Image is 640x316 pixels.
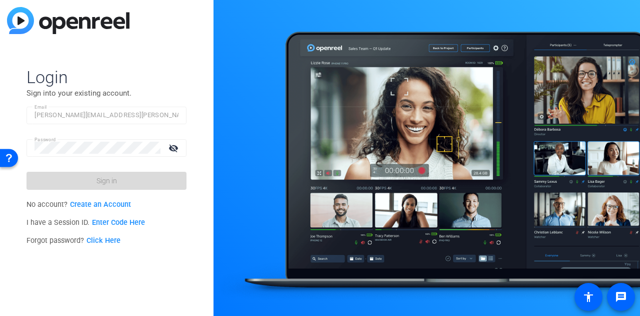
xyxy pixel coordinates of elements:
[92,218,145,227] a: Enter Code Here
[7,7,129,34] img: blue-gradient.svg
[70,200,131,209] a: Create an Account
[582,291,594,303] mat-icon: accessibility
[34,137,56,142] mat-label: Password
[26,200,131,209] span: No account?
[34,104,47,110] mat-label: Email
[34,109,178,121] input: Enter Email Address
[162,141,186,155] mat-icon: visibility_off
[26,218,145,227] span: I have a Session ID.
[26,88,186,99] p: Sign into your existing account.
[26,236,120,245] span: Forgot password?
[26,67,186,88] span: Login
[615,291,627,303] mat-icon: message
[86,236,120,245] a: Click Here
